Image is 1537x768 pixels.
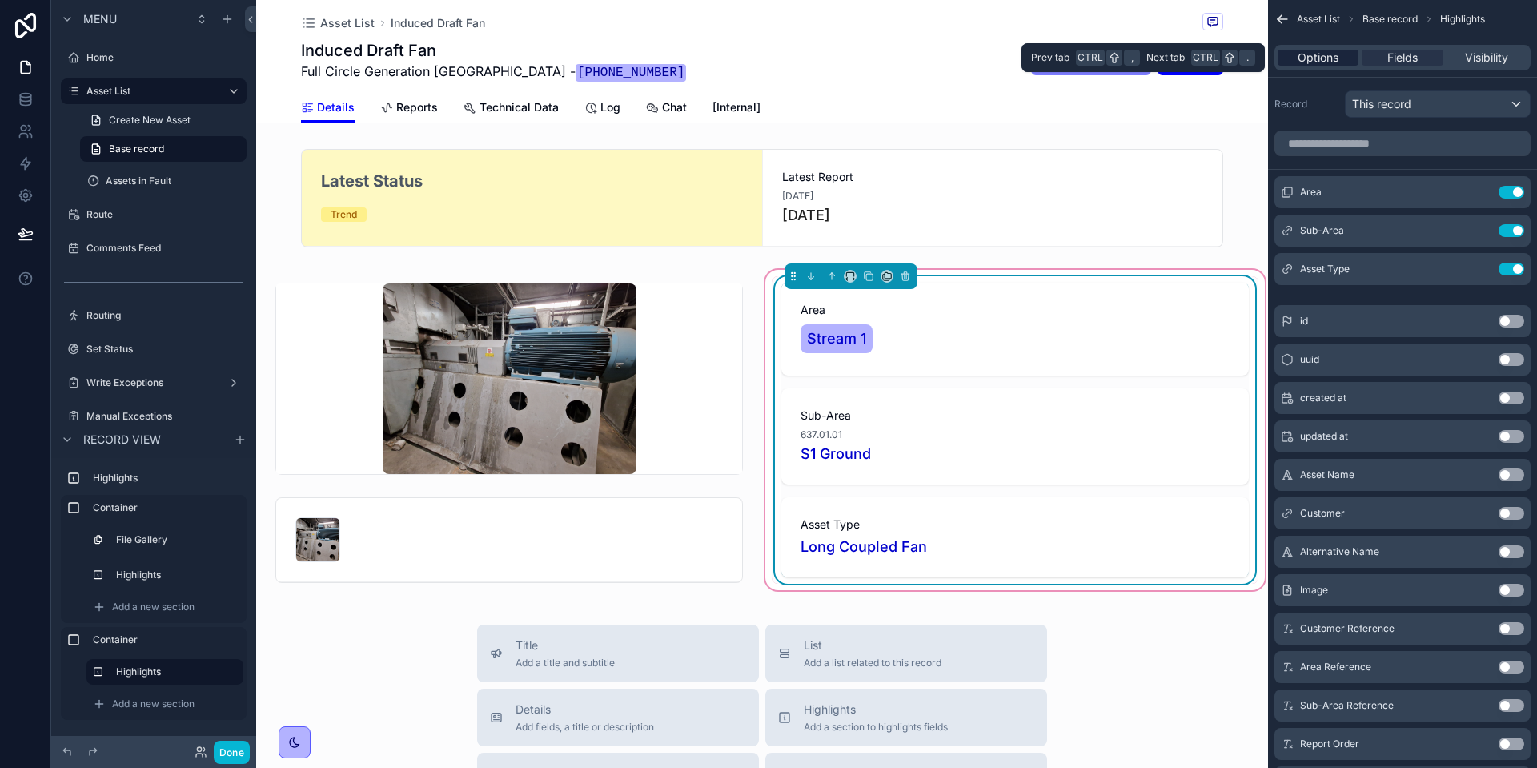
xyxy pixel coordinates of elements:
label: Manual Exceptions [86,410,243,423]
span: Ctrl [1191,50,1220,66]
label: Container [93,501,240,514]
span: id [1300,315,1308,328]
button: DetailsAdd fields, a title or description [477,689,759,746]
span: Add a new section [112,601,195,613]
a: Long Coupled Fan [801,536,927,558]
span: Record view [83,432,161,448]
span: Title [516,637,615,653]
label: Record [1274,98,1338,111]
span: updated at [1300,430,1348,443]
a: Log [584,93,620,125]
a: Asset List [61,78,247,104]
a: Write Exceptions [61,370,247,396]
span: List [804,637,941,653]
span: 637.01.01 [801,428,842,441]
span: Alternative Name [1300,545,1379,558]
span: Asset List [320,15,375,31]
div: scrollable content [51,458,256,736]
button: ListAdd a list related to this record [765,625,1047,682]
a: [Internal] [712,93,760,125]
label: Assets in Fault [106,175,243,187]
span: Prev tab [1031,51,1069,64]
a: Reports [380,93,438,125]
a: Set Status [61,336,247,362]
span: Sub-Area Reference [1300,699,1394,712]
label: Container [93,633,240,646]
label: Highlights [93,472,240,485]
code: [PHONE_NUMBER] [576,64,686,82]
a: Induced Draft Fan [391,15,485,31]
span: Asset Type [1300,263,1350,275]
span: Asset Name [1300,468,1354,481]
span: Add a title and subtitle [516,657,615,669]
a: Details [301,93,355,123]
label: Highlights [116,665,231,678]
span: Next tab [1146,51,1185,64]
span: Asset List [1297,13,1340,26]
span: Chat [662,99,687,115]
button: HighlightsAdd a section to highlights fields [765,689,1047,746]
span: Base record [109,143,164,155]
span: [Internal] [712,99,760,115]
h1: Induced Draft Fan [301,39,686,62]
span: Visibility [1465,50,1508,66]
button: This record [1345,90,1531,118]
span: Details [516,702,654,718]
span: Highlights [804,702,948,718]
span: Area [801,302,1230,318]
span: Log [600,99,620,115]
span: Report Order [1300,738,1359,750]
span: Create New Asset [109,114,191,127]
button: Done [214,741,250,764]
span: Add fields, a title or description [516,721,654,734]
label: Routing [86,309,243,322]
span: Area [1300,186,1322,199]
a: Manual Exceptions [61,404,247,429]
span: Image [1300,584,1328,597]
span: Add a list related to this record [804,657,941,669]
span: Full Circle Generation [GEOGRAPHIC_DATA] - [301,62,686,82]
a: Comments Feed [61,235,247,261]
a: Stream 1 [801,324,873,353]
span: Base record [1362,13,1418,26]
span: Asset Type [801,517,1230,533]
span: Sub-Area [801,408,1230,424]
a: Create New Asset [80,107,247,133]
span: Customer [1300,507,1345,520]
a: Base record [80,136,247,162]
span: Area Reference [1300,661,1371,674]
a: Asset List [301,15,375,31]
span: Add a section to highlights fields [804,721,948,734]
a: S1 Ground [801,443,871,465]
a: Assets in Fault [80,168,247,194]
label: Write Exceptions [86,376,221,389]
span: Ctrl [1076,50,1105,66]
span: Menu [83,11,117,27]
span: , [1126,51,1138,64]
a: Route [61,202,247,227]
label: Highlights [116,569,237,581]
span: This record [1352,96,1411,112]
span: Highlights [1440,13,1485,26]
span: Stream 1 [807,328,866,350]
span: created at [1300,392,1346,404]
span: Add a new section [112,698,195,710]
a: Technical Data [464,93,559,125]
label: Route [86,208,243,221]
label: Set Status [86,343,243,356]
span: Reports [396,99,438,115]
span: . [1241,51,1254,64]
span: Details [317,99,355,115]
a: Routing [61,303,247,328]
span: Sub-Area [1300,224,1344,237]
span: uuid [1300,353,1319,366]
span: Customer Reference [1300,622,1395,635]
span: Technical Data [480,99,559,115]
label: Home [86,51,243,64]
a: Chat [646,93,687,125]
button: TitleAdd a title and subtitle [477,625,759,682]
label: File Gallery [116,533,237,546]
